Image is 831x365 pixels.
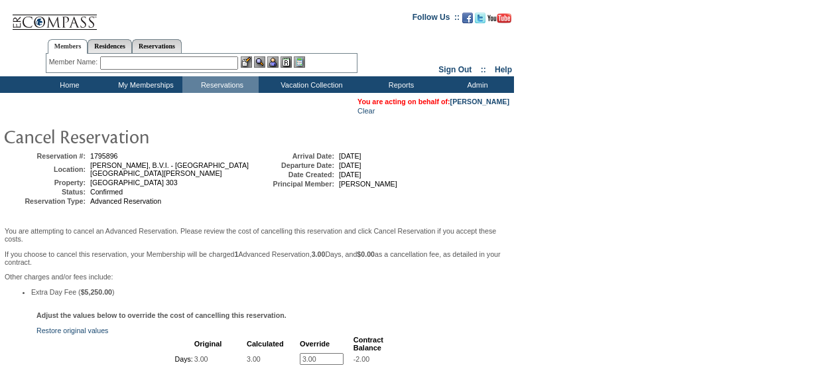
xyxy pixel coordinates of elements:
[90,188,123,196] span: Confirmed
[247,355,261,363] span: 3.00
[462,13,473,23] img: Become our fan on Facebook
[182,76,259,93] td: Reservations
[247,340,284,348] b: Calculated
[255,180,334,188] td: Principal Member:
[81,288,112,296] b: $5,250.00
[3,123,269,149] img: pgTtlCancelRes.gif
[339,171,361,179] span: [DATE]
[6,152,86,160] td: Reservation #:
[5,227,509,296] span: Other charges and/or fees include:
[255,161,334,169] td: Departure Date:
[255,152,334,160] td: Arrival Date:
[38,353,193,365] td: Days:
[339,152,361,160] span: [DATE]
[413,11,460,27] td: Follow Us ::
[462,17,473,25] a: Become our fan on Facebook
[495,65,512,74] a: Help
[438,76,514,93] td: Admin
[481,65,486,74] span: ::
[259,76,361,93] td: Vacation Collection
[475,13,485,23] img: Follow us on Twitter
[361,76,438,93] td: Reports
[90,161,249,177] span: [PERSON_NAME], B.V.I. - [GEOGRAPHIC_DATA] [GEOGRAPHIC_DATA][PERSON_NAME]
[48,39,88,54] a: Members
[300,340,330,348] b: Override
[90,152,118,160] span: 1795896
[357,98,509,106] span: You are acting on behalf of:
[267,56,279,68] img: Impersonate
[294,56,305,68] img: b_calculator.gif
[450,98,509,106] a: [PERSON_NAME]
[339,161,361,169] span: [DATE]
[11,3,97,31] img: Compass Home
[353,355,369,363] span: -2.00
[30,76,106,93] td: Home
[5,250,509,266] p: If you choose to cancel this reservation, your Membership will be charged Advanced Reservation, D...
[90,197,161,205] span: Advanced Reservation
[6,161,86,177] td: Location:
[255,171,334,179] td: Date Created:
[194,340,222,348] b: Original
[357,107,375,115] a: Clear
[438,65,472,74] a: Sign Out
[241,56,252,68] img: b_edit.gif
[254,56,265,68] img: View
[31,288,509,296] li: Extra Day Fee ( )
[106,76,182,93] td: My Memberships
[487,13,511,23] img: Subscribe to our YouTube Channel
[487,17,511,25] a: Subscribe to our YouTube Channel
[475,17,485,25] a: Follow us on Twitter
[88,39,132,53] a: Residences
[194,355,208,363] span: 3.00
[357,250,375,258] b: $0.00
[5,227,509,243] p: You are attempting to cancel an Advanced Reservation. Please review the cost of cancelling this r...
[353,336,383,352] b: Contract Balance
[281,56,292,68] img: Reservations
[36,327,108,334] a: Restore original values
[6,188,86,196] td: Status:
[90,179,178,186] span: [GEOGRAPHIC_DATA] 303
[312,250,326,258] b: 3.00
[339,180,397,188] span: [PERSON_NAME]
[235,250,239,258] b: 1
[6,197,86,205] td: Reservation Type:
[36,311,287,319] b: Adjust the values below to override the cost of cancelling this reservation.
[6,179,86,186] td: Property:
[49,56,100,68] div: Member Name:
[132,39,182,53] a: Reservations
